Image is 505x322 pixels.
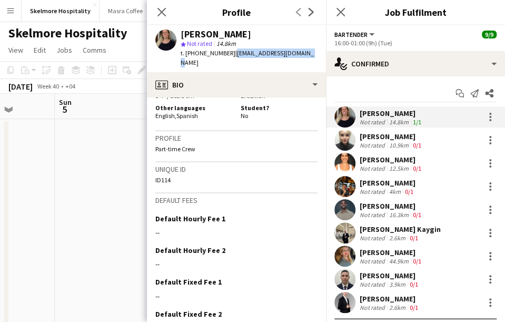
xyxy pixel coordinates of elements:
div: Bio [147,72,326,97]
div: Not rated [360,164,387,172]
div: Not rated [360,257,387,265]
div: [PERSON_NAME] [360,178,415,188]
app-skills-label: 0/1 [405,188,413,196]
span: Comms [83,45,106,55]
h3: Profile [155,133,318,143]
div: Not rated [360,211,387,219]
a: Comms [78,43,111,57]
app-skills-label: 1/1 [413,118,421,126]
h3: Default Hourly Fee 1 [155,214,225,223]
div: Not rated [360,280,387,288]
span: No [241,112,248,120]
div: 2.6km [387,304,408,311]
div: Not rated [360,118,387,126]
span: Spanish [176,112,198,120]
app-skills-label: 0/1 [413,211,421,219]
div: [DATE] [8,81,33,92]
div: [PERSON_NAME] [360,248,423,257]
span: | [EMAIL_ADDRESS][DOMAIN_NAME] [181,49,314,66]
span: Week 40 [35,82,61,90]
a: Jobs [52,43,76,57]
div: [PERSON_NAME] [360,155,423,164]
app-skills-label: 0/1 [413,141,421,149]
h1: Skelmore Hospitality [8,25,127,41]
button: Bartender [334,31,376,38]
div: ID114 [155,176,318,184]
h3: Default Hourly Fee 2 [155,246,225,255]
div: Not rated [360,234,387,242]
div: [PERSON_NAME] [360,201,423,211]
span: Sun [59,97,72,107]
div: [PERSON_NAME] [360,109,423,118]
div: +04 [65,82,75,90]
span: 14.8km [214,40,238,47]
div: 16:00-01:00 (9h) (Tue) [334,39,497,47]
h3: Unique ID [155,164,318,174]
span: English , [155,112,176,120]
app-skills-label: 0/1 [410,234,418,242]
div: [PERSON_NAME] [360,294,420,304]
div: -- [155,228,318,237]
div: Not rated [360,188,387,196]
span: t. [PHONE_NUMBER] [181,49,235,57]
div: -- [155,291,318,301]
span: Edit [34,45,46,55]
span: Not rated [187,40,212,47]
span: Bartender [334,31,368,38]
a: View [4,43,27,57]
span: 5 [57,103,72,115]
span: Jobs [56,45,72,55]
div: Confirmed [326,51,505,76]
button: Skelmore Hospitality [22,1,100,21]
h3: Profile [147,5,326,19]
div: Not rated [360,141,387,149]
div: Not rated [360,304,387,311]
button: Masra Coffee [100,1,152,21]
div: 3.9km [387,280,408,288]
span: View [8,45,23,55]
app-skills-label: 0/1 [410,280,418,288]
span: 9/9 [482,31,497,38]
div: [PERSON_NAME] Kaygin [360,225,441,234]
div: 16.3km [387,211,411,219]
a: Edit [29,43,50,57]
div: 44.9km [387,257,411,265]
h3: Default fees [155,196,318,205]
h5: Student? [241,104,318,112]
h3: Default Fixed Fee 2 [155,309,222,319]
h5: Other languages [155,104,232,112]
h3: Default Fixed Fee 1 [155,277,222,287]
app-skills-label: 0/1 [413,164,421,172]
p: Part-time Crew [155,145,318,153]
app-skills-label: 0/1 [413,257,421,265]
div: 12.5km [387,164,411,172]
div: 14.8km [387,118,411,126]
div: -- [155,259,318,269]
div: 4km [387,188,403,196]
div: [PERSON_NAME] [360,271,420,280]
div: 2.6km [387,234,408,242]
div: [PERSON_NAME] [181,30,251,39]
div: 10.9km [387,141,411,149]
div: [PERSON_NAME] [360,132,423,141]
app-skills-label: 0/1 [410,304,418,311]
h3: Job Fulfilment [326,5,505,19]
